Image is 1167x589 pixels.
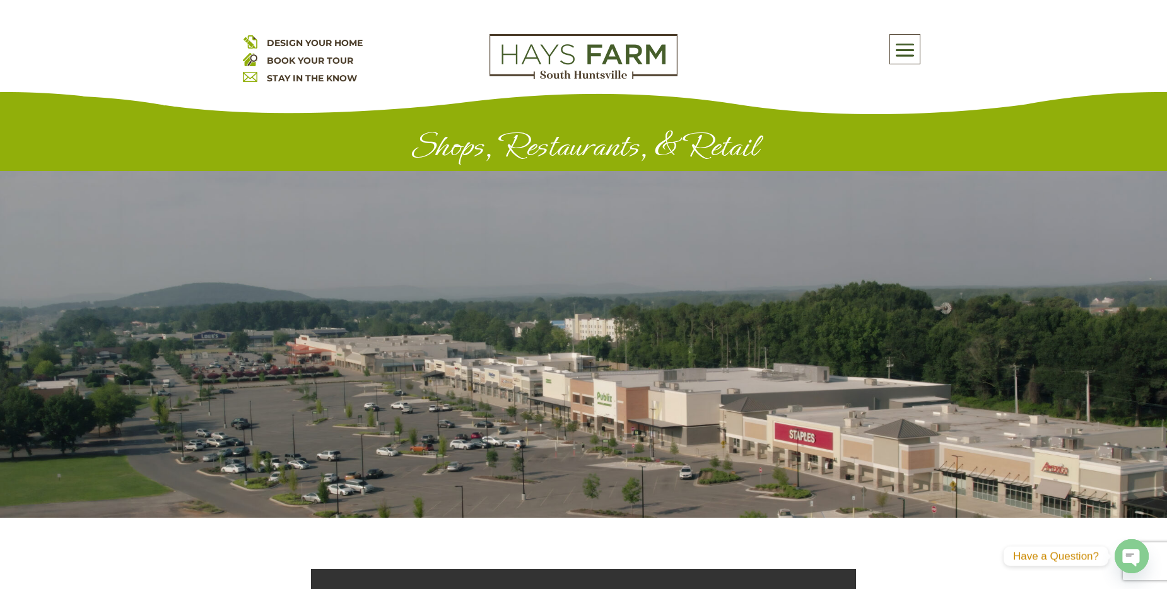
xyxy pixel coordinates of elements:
[243,52,257,66] img: book your home tour
[267,73,357,84] a: STAY IN THE KNOW
[490,34,677,79] img: Logo
[1026,13,1135,31] a: Get More Details
[32,16,1020,28] p: Rates as low as 5.75%* with our preferred lender
[267,55,353,66] a: BOOK YOUR TOUR
[1142,3,1161,22] span: X
[243,127,924,171] h1: Shops, Restaurants, & Retail
[490,71,677,82] a: hays farm homes huntsville development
